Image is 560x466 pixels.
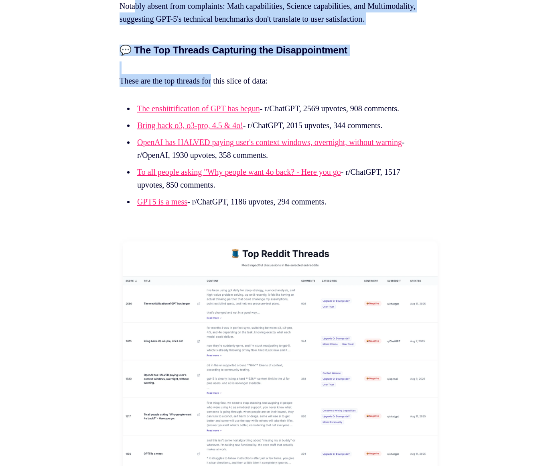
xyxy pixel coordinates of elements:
[137,121,243,130] a: Bring back o3, o3-pro, 4.5 & 4o!
[135,136,428,161] li: - r/OpenAI, 1930 upvotes, 358 comments.
[137,168,341,176] a: To all people asking "Why people want 4o back? - Here you go
[137,104,260,113] a: The enshittification of GPT has begun
[120,61,440,87] p: These are the top threads for this slice of data:
[135,166,428,191] li: - r/ChatGPT, 1517 upvotes, 850 comments.
[135,102,428,115] li: - r/ChatGPT, 2569 upvotes, 908 comments.
[135,195,428,208] li: - r/ChatGPT, 1186 upvotes, 294 comments.
[137,197,187,206] a: GPT5 is a mess
[137,138,402,147] a: OpenAI has HALVED paying user's context windows, overnight, without warning
[135,119,428,132] li: - r/ChatGPT, 2015 upvotes, 344 comments.
[120,45,440,56] h3: 💬 The Top Threads Capturing the Disappointment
